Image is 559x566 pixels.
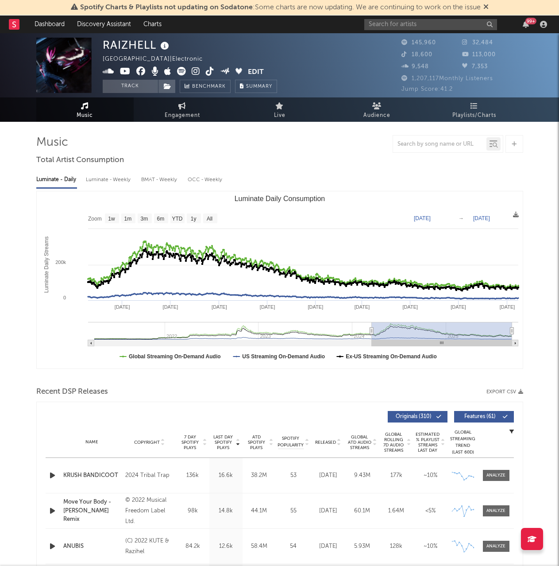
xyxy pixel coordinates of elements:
[354,304,370,310] text: [DATE]
[234,195,325,202] text: Luminate Daily Consumption
[86,172,132,187] div: Luminate - Weekly
[108,216,115,222] text: 1w
[178,471,207,480] div: 136k
[157,216,164,222] text: 6m
[188,172,223,187] div: OCC - Weekly
[212,507,240,516] div: 14.8k
[63,498,121,524] a: Move Your Body - [PERSON_NAME] Remix
[212,434,235,450] span: Last Day Spotify Plays
[134,440,160,445] span: Copyright
[525,18,536,24] div: 99 +
[80,4,253,11] span: Spotify Charts & Playlists not updating on Sodatone
[401,64,429,70] span: 9,548
[401,40,436,46] span: 145,960
[178,507,207,516] div: 98k
[36,97,134,122] a: Music
[460,414,501,419] span: Features ( 61 )
[43,236,50,293] text: Luminate Daily Streams
[462,64,488,70] span: 7,353
[452,110,496,121] span: Playlists/Charts
[382,542,411,551] div: 128k
[190,216,196,222] text: 1y
[246,84,272,89] span: Summary
[426,97,523,122] a: Playlists/Charts
[347,507,377,516] div: 60.1M
[363,110,390,121] span: Audience
[382,432,406,453] span: Global Rolling 7D Audio Streams
[63,471,121,480] a: KRUSH BANDICOOT
[401,86,453,92] span: Jump Score: 41.2
[347,471,377,480] div: 9.43M
[486,389,523,395] button: Export CSV
[401,52,432,58] span: 18,600
[274,110,285,121] span: Live
[328,97,426,122] a: Audience
[63,295,66,300] text: 0
[212,304,227,310] text: [DATE]
[313,542,343,551] div: [DATE]
[450,429,476,456] div: Global Streaming Trend (Last 60D)
[129,353,221,360] text: Global Streaming On-Demand Audio
[124,216,131,222] text: 1m
[245,507,274,516] div: 44.1M
[414,215,431,221] text: [DATE]
[313,471,343,480] div: [DATE]
[242,353,325,360] text: US Streaming On-Demand Audio
[63,439,121,446] div: Name
[245,542,274,551] div: 58.4M
[393,141,486,148] input: Search by song name or URL
[125,495,173,527] div: © 2022 Musical Freedom Label Ltd.
[416,432,440,453] span: Estimated % Playlist Streams Last Day
[278,507,309,516] div: 55
[278,542,309,551] div: 54
[212,471,240,480] div: 16.6k
[192,81,226,92] span: Benchmark
[212,542,240,551] div: 12.6k
[364,19,497,30] input: Search for artists
[178,434,202,450] span: 7 Day Spotify Plays
[454,411,514,423] button: Features(61)
[137,16,168,33] a: Charts
[28,16,71,33] a: Dashboard
[36,387,108,397] span: Recent DSP Releases
[63,542,121,551] a: ANUBIS
[245,471,274,480] div: 38.2M
[162,304,178,310] text: [DATE]
[77,110,93,121] span: Music
[36,172,77,187] div: Luminate - Daily
[278,471,309,480] div: 53
[416,542,445,551] div: ~ 10 %
[402,304,418,310] text: [DATE]
[103,54,213,65] div: [GEOGRAPHIC_DATA] | Electronic
[315,440,336,445] span: Released
[416,507,445,516] div: <5%
[523,21,529,28] button: 99+
[103,80,158,93] button: Track
[259,304,275,310] text: [DATE]
[451,304,466,310] text: [DATE]
[114,304,130,310] text: [DATE]
[55,260,66,265] text: 200k
[165,110,200,121] span: Engagement
[125,470,173,481] div: 2024 Tribal Trap
[416,471,445,480] div: ~ 10 %
[125,536,173,557] div: (C) 2022 KUTE & Razihel
[382,471,411,480] div: 177k
[382,507,411,516] div: 1.64M
[180,80,231,93] a: Benchmark
[71,16,137,33] a: Discovery Assistant
[313,507,343,516] div: [DATE]
[499,304,515,310] text: [DATE]
[459,215,464,221] text: →
[36,155,124,166] span: Total Artist Consumption
[346,353,437,360] text: Ex-US Streaming On-Demand Audio
[134,97,231,122] a: Engagement
[141,172,179,187] div: BMAT - Weekly
[172,216,182,222] text: YTD
[483,4,489,11] span: Dismiss
[308,304,323,310] text: [DATE]
[278,435,304,449] span: Spotify Popularity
